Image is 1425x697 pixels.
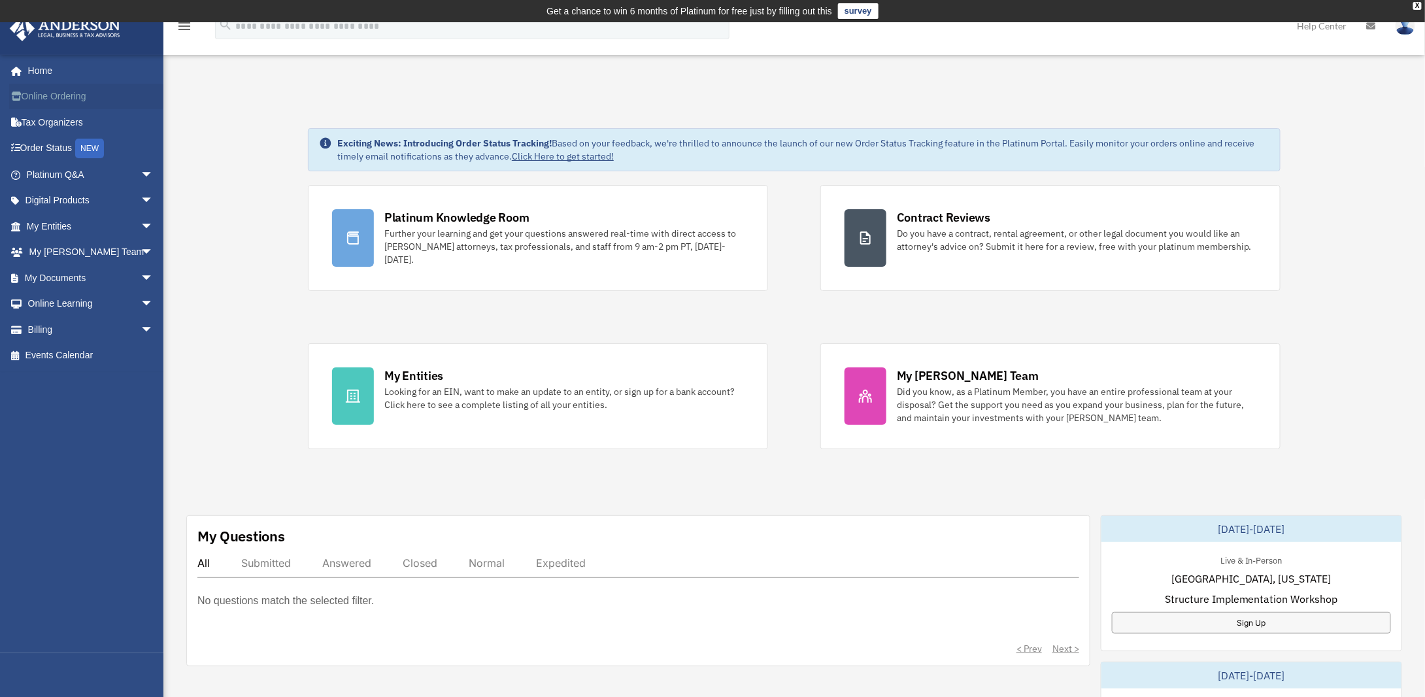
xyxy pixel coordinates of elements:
div: Expedited [536,556,586,569]
span: arrow_drop_down [141,265,167,292]
span: arrow_drop_down [141,239,167,266]
span: arrow_drop_down [141,291,167,318]
div: My Questions [197,526,285,546]
a: Contract Reviews Do you have a contract, rental agreement, or other legal document you would like... [820,185,1281,291]
div: My [PERSON_NAME] Team [897,367,1039,384]
div: Normal [469,556,505,569]
i: search [218,18,233,32]
a: Order StatusNEW [9,135,173,162]
div: Live & In-Person [1210,552,1293,566]
div: Do you have a contract, rental agreement, or other legal document you would like an attorney's ad... [897,227,1256,253]
a: Online Learningarrow_drop_down [9,291,173,317]
a: Billingarrow_drop_down [9,316,173,343]
span: arrow_drop_down [141,213,167,240]
img: Anderson Advisors Platinum Portal [6,16,124,41]
a: Home [9,58,167,84]
div: All [197,556,210,569]
div: close [1413,2,1422,10]
span: arrow_drop_down [141,161,167,188]
a: Online Ordering [9,84,173,110]
i: menu [176,18,192,34]
a: Events Calendar [9,343,173,369]
strong: Exciting News: Introducing Order Status Tracking! [337,137,552,149]
a: Click Here to get started! [512,150,614,162]
a: My Documentsarrow_drop_down [9,265,173,291]
div: Further your learning and get your questions answered real-time with direct access to [PERSON_NAM... [384,227,744,266]
a: My Entities Looking for an EIN, want to make an update to an entity, or sign up for a bank accoun... [308,343,768,449]
div: My Entities [384,367,443,384]
div: [DATE]-[DATE] [1101,516,1401,542]
div: Based on your feedback, we're thrilled to announce the launch of our new Order Status Tracking fe... [337,137,1269,163]
img: User Pic [1396,16,1415,35]
a: Tax Organizers [9,109,173,135]
a: My [PERSON_NAME] Teamarrow_drop_down [9,239,173,265]
div: Submitted [241,556,291,569]
div: Contract Reviews [897,209,990,226]
a: Platinum Knowledge Room Further your learning and get your questions answered real-time with dire... [308,185,768,291]
span: [GEOGRAPHIC_DATA], [US_STATE] [1171,571,1332,586]
div: Did you know, as a Platinum Member, you have an entire professional team at your disposal? Get th... [897,385,1256,424]
span: arrow_drop_down [141,316,167,343]
a: My [PERSON_NAME] Team Did you know, as a Platinum Member, you have an entire professional team at... [820,343,1281,449]
span: arrow_drop_down [141,188,167,214]
div: Looking for an EIN, want to make an update to an entity, or sign up for a bank account? Click her... [384,385,744,411]
div: Answered [322,556,371,569]
a: Sign Up [1112,612,1391,634]
div: Closed [403,556,437,569]
a: survey [838,3,879,19]
div: NEW [75,139,104,158]
a: My Entitiesarrow_drop_down [9,213,173,239]
p: No questions match the selected filter. [197,592,374,610]
span: Structure Implementation Workshop [1165,591,1338,607]
a: Platinum Q&Aarrow_drop_down [9,161,173,188]
a: Digital Productsarrow_drop_down [9,188,173,214]
a: menu [176,23,192,34]
div: Get a chance to win 6 months of Platinum for free just by filling out this [546,3,832,19]
div: Platinum Knowledge Room [384,209,529,226]
div: [DATE]-[DATE] [1101,662,1401,688]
